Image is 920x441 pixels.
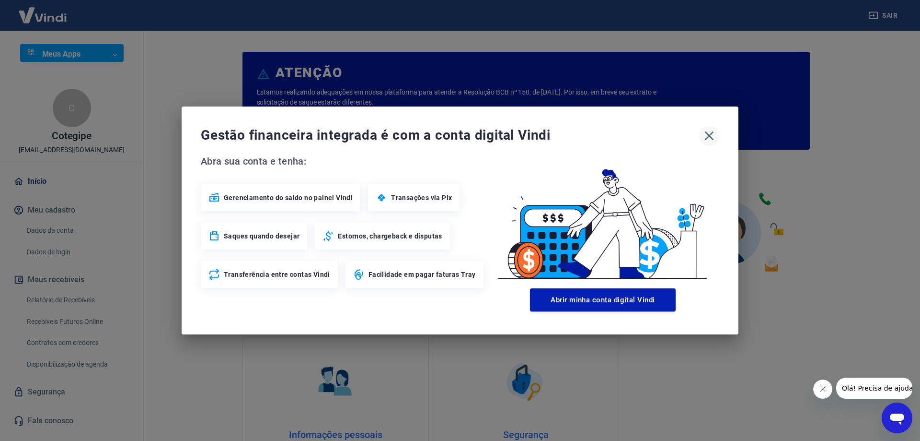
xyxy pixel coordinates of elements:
[391,193,452,203] span: Transações via Pix
[486,154,719,285] img: Good Billing
[813,380,832,399] iframe: Fechar mensagem
[201,126,699,145] span: Gestão financeira integrada é com a conta digital Vindi
[224,193,353,203] span: Gerenciamento do saldo no painel Vindi
[224,270,330,279] span: Transferência entre contas Vindi
[201,154,486,169] span: Abra sua conta e tenha:
[224,231,299,241] span: Saques quando desejar
[338,231,442,241] span: Estornos, chargeback e disputas
[530,288,676,311] button: Abrir minha conta digital Vindi
[882,403,912,433] iframe: Botão para abrir a janela de mensagens
[6,7,80,14] span: Olá! Precisa de ajuda?
[368,270,476,279] span: Facilidade em pagar faturas Tray
[836,378,912,399] iframe: Mensagem da empresa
